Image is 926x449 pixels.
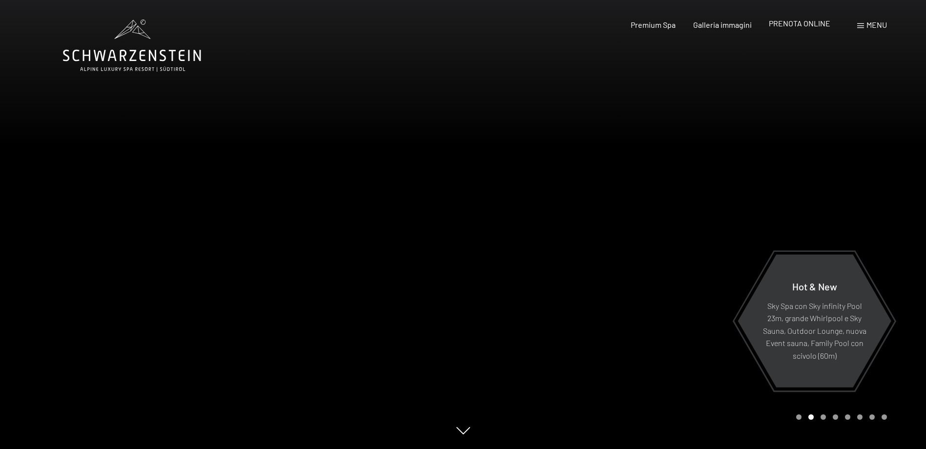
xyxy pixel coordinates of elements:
a: Galleria immagini [693,20,752,29]
div: Carousel Pagination [793,414,887,420]
div: Carousel Page 3 [821,414,826,420]
div: Carousel Page 2 (Current Slide) [808,414,814,420]
div: Carousel Page 8 [882,414,887,420]
a: Hot & New Sky Spa con Sky infinity Pool 23m, grande Whirlpool e Sky Sauna, Outdoor Lounge, nuova ... [737,254,892,388]
div: Carousel Page 5 [845,414,850,420]
div: Carousel Page 7 [869,414,875,420]
span: Hot & New [792,280,837,292]
p: Sky Spa con Sky infinity Pool 23m, grande Whirlpool e Sky Sauna, Outdoor Lounge, nuova Event saun... [761,299,867,362]
span: Menu [866,20,887,29]
a: PRENOTA ONLINE [769,19,830,28]
a: Premium Spa [631,20,676,29]
div: Carousel Page 1 [796,414,802,420]
div: Carousel Page 6 [857,414,863,420]
div: Carousel Page 4 [833,414,838,420]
